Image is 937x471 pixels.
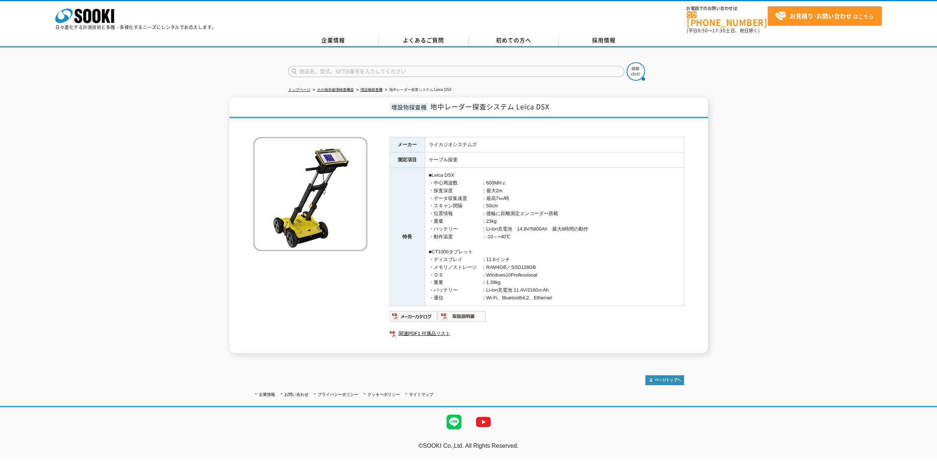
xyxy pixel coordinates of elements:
th: 特長 [390,168,425,306]
img: トップページへ [645,375,684,385]
a: 埋設物探査機 [360,88,383,92]
a: よくあるご質問 [378,35,469,46]
a: 採用情報 [559,35,649,46]
a: 企業情報 [259,392,275,397]
strong: お見積り･お問い合わせ [790,11,852,20]
a: 初めての方へ [469,35,559,46]
img: 地中レーダー探査システム Leica DSX [253,137,367,251]
input: 商品名、型式、NETIS番号を入力してください [288,66,624,77]
span: 初めての方へ [496,36,531,44]
span: はこちら [775,11,874,22]
a: トップページ [288,88,310,92]
img: 取扱説明書 [438,310,486,322]
a: その他非破壊検査機器 [317,88,354,92]
span: 地中レーダー探査システム Leica DSX [430,102,549,112]
th: 測定項目 [390,152,425,168]
span: お電話でのお問い合わせは [687,6,768,11]
td: ライカジオシステムズ [425,137,684,152]
span: 17:30 [712,27,726,34]
span: 8:50 [698,27,708,34]
a: お見積り･お問い合わせはこちら [768,6,882,26]
span: 埋設物探査機 [390,103,429,111]
img: YouTube [469,407,498,437]
a: [PHONE_NUMBER] [687,11,768,27]
img: LINE [439,407,469,437]
td: ケーブル探査 [425,152,684,168]
img: btn_search.png [627,62,645,81]
a: 企業情報 [288,35,378,46]
li: 地中レーダー探査システム Leica DSX [384,86,452,94]
a: 関連PDF1 付属品リスト [390,329,684,338]
a: お問い合わせ [284,392,309,397]
td: ■Leica DSX ・中心周波数 ：600MHｚ ・探査深度 ：最大2m ・データ収集速度 ：最高7㎞/時 ・スキャン間隔 ：50cm ・位置情報 ：後輪に距離測定エンコーダー搭載 ・重量 ：... [425,168,684,306]
a: プライバシーポリシー [318,392,358,397]
a: サイトマップ [409,392,433,397]
span: (平日 ～ 土日、祝日除く) [687,27,760,34]
a: メーカーカタログ [390,315,438,321]
a: テストMail [909,450,937,456]
p: 日々進化する計測技術と多種・多様化するニーズにレンタルでお応えします。 [55,25,216,29]
img: メーカーカタログ [390,310,438,322]
th: メーカー [390,137,425,152]
a: クッキーポリシー [367,392,400,397]
a: 取扱説明書 [438,315,486,321]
